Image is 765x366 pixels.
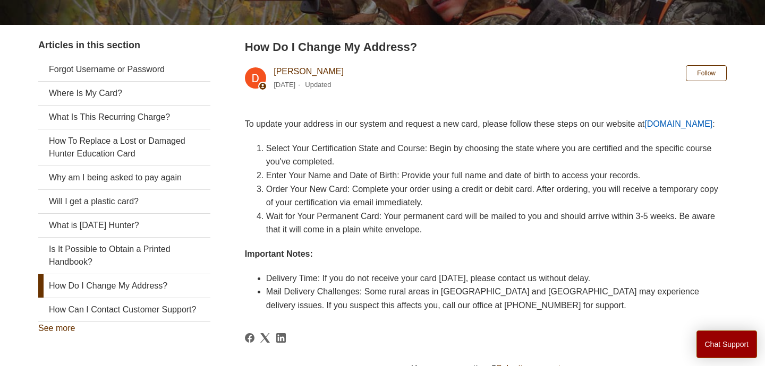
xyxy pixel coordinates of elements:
strong: Important Notes: [245,249,313,258]
a: X Corp [260,333,270,343]
a: What is [DATE] Hunter? [38,214,210,237]
a: LinkedIn [276,333,286,343]
li: Enter Your Name and Date of Birth: Provide your full name and date of birth to access your records. [266,169,727,182]
a: How Can I Contact Customer Support? [38,298,210,321]
li: Mail Delivery Challenges: Some rural areas in [GEOGRAPHIC_DATA] and [GEOGRAPHIC_DATA] may experie... [266,285,727,312]
a: Facebook [245,333,254,343]
svg: Share this page on Facebook [245,333,254,343]
time: 03/04/2024, 09:52 [274,81,295,89]
a: How To Replace a Lost or Damaged Hunter Education Card [38,129,210,165]
a: Is It Possible to Obtain a Printed Handbook? [38,238,210,274]
li: Updated [305,81,331,89]
a: Forgot Username or Password [38,58,210,81]
a: Will I get a plastic card? [38,190,210,213]
a: [DOMAIN_NAME] [644,119,712,128]
a: Where Is My Card? [38,82,210,105]
li: Wait for Your Permanent Card: Your permanent card will be mailed to you and should arrive within ... [266,210,727,237]
li: Select Your Certification State and Course: Begin by choosing the state where you are certified a... [266,142,727,169]
p: To update your address in our system and request a new card, please follow these steps on our web... [245,117,727,131]
li: Delivery Time: If you do not receive your card [DATE], please contact us without delay. [266,272,727,285]
button: Follow Article [686,65,727,81]
span: Articles in this section [38,40,140,50]
a: See more [38,324,75,333]
a: What Is This Recurring Charge? [38,106,210,129]
a: Why am I being asked to pay again [38,166,210,189]
h2: How Do I Change My Address? [245,38,727,56]
a: [PERSON_NAME] [274,67,344,76]
li: Order Your New Card: Complete your order using a credit or debit card. After ordering, you will r... [266,182,727,210]
a: How Do I Change My Address? [38,274,210,298]
svg: Share this page on X Corp [260,333,270,343]
button: Chat Support [696,330,758,358]
svg: Share this page on LinkedIn [276,333,286,343]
